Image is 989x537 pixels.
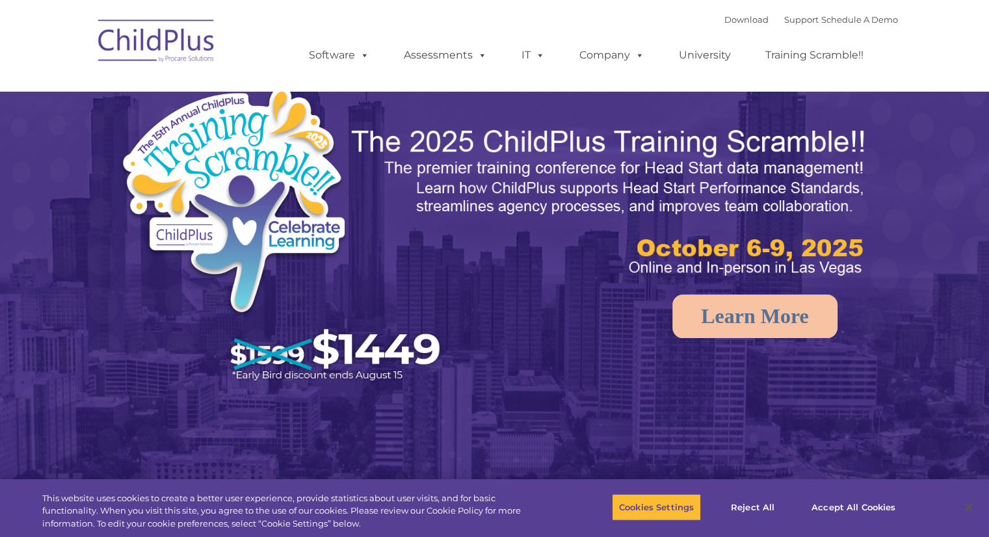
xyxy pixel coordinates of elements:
[181,139,236,149] span: Phone number
[724,14,898,25] font: |
[391,42,500,68] a: Assessments
[92,10,222,75] img: ChildPlus by Procare Solutions
[42,492,544,530] div: This website uses cookies to create a better user experience, provide statistics about user visit...
[752,42,877,68] a: Training Scramble!!
[666,42,744,68] a: University
[784,14,819,25] a: Support
[804,493,903,521] button: Accept All Cookies
[296,42,382,68] a: Software
[821,14,898,25] a: Schedule A Demo
[672,295,837,338] a: Learn More
[954,493,982,521] button: Close
[566,42,657,68] a: Company
[612,493,701,521] button: Cookies Settings
[181,86,220,96] span: Last name
[712,493,793,521] button: Reject All
[724,14,769,25] a: Download
[508,42,558,68] a: IT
